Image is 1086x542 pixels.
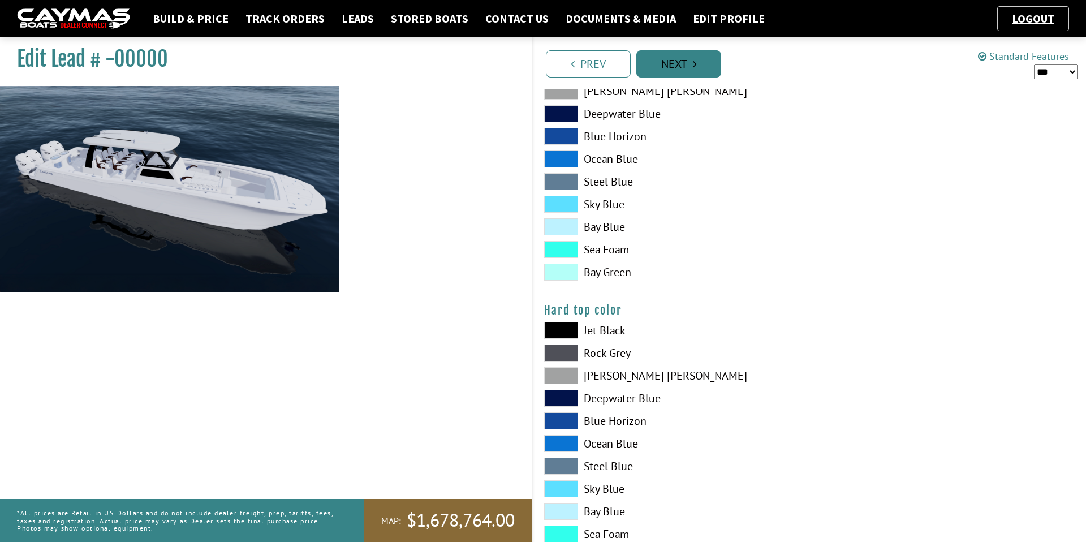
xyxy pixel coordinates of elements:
[147,11,234,26] a: Build & Price
[407,509,515,532] span: $1,678,764.00
[544,303,1075,317] h4: Hard top color
[544,264,798,281] label: Bay Green
[240,11,330,26] a: Track Orders
[544,196,798,213] label: Sky Blue
[17,504,339,537] p: *All prices are Retail in US Dollars and do not include dealer freight, prep, tariffs, fees, taxe...
[544,390,798,407] label: Deepwater Blue
[978,50,1069,63] a: Standard Features
[385,11,474,26] a: Stored Boats
[364,499,532,542] a: MAP:$1,678,764.00
[544,345,798,362] label: Rock Grey
[544,173,798,190] label: Steel Blue
[17,8,130,29] img: caymas-dealer-connect-2ed40d3bc7270c1d8d7ffb4b79bf05adc795679939227970def78ec6f6c03838.gif
[544,128,798,145] label: Blue Horizon
[544,105,798,122] label: Deepwater Blue
[480,11,554,26] a: Contact Us
[336,11,380,26] a: Leads
[636,50,721,78] a: Next
[544,412,798,429] label: Blue Horizon
[544,241,798,258] label: Sea Foam
[546,50,631,78] a: Prev
[544,322,798,339] label: Jet Black
[687,11,770,26] a: Edit Profile
[544,435,798,452] label: Ocean Blue
[381,515,401,527] span: MAP:
[544,83,798,100] label: [PERSON_NAME] [PERSON_NAME]
[544,218,798,235] label: Bay Blue
[17,46,503,72] h1: Edit Lead # -00000
[544,503,798,520] label: Bay Blue
[544,480,798,497] label: Sky Blue
[543,49,1086,78] ul: Pagination
[544,150,798,167] label: Ocean Blue
[544,458,798,475] label: Steel Blue
[1006,11,1060,25] a: Logout
[560,11,682,26] a: Documents & Media
[544,367,798,384] label: [PERSON_NAME] [PERSON_NAME]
